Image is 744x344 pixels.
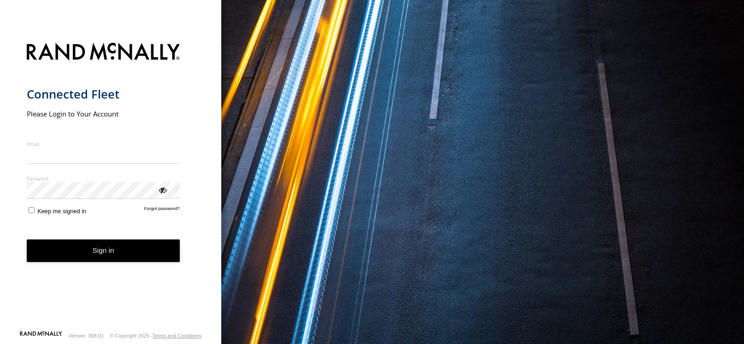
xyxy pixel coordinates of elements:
label: Password [27,175,180,182]
a: Terms and Conditions [153,333,201,338]
a: Forgot password? [144,206,180,215]
img: Rand McNally [27,41,180,64]
h1: Connected Fleet [27,87,180,102]
div: ViewPassword [158,185,167,194]
span: Keep me signed in [37,208,86,215]
a: Visit our Website [20,331,62,340]
div: © Copyright 2025 - [110,333,201,338]
form: main [27,37,195,330]
input: Keep me signed in [29,207,35,213]
button: Sign in [27,239,180,262]
div: Version: 308.01 [69,333,104,338]
h2: Please Login to Your Account [27,109,180,118]
label: Email [27,140,180,147]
